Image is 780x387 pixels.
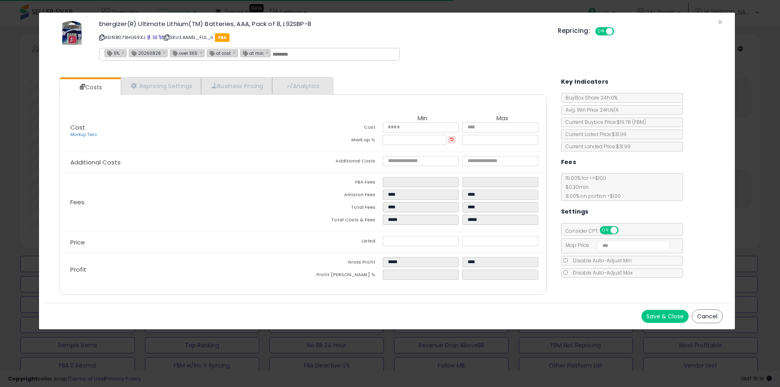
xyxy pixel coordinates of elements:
[64,159,303,166] p: Additional Costs
[692,309,723,323] button: Cancel
[561,184,589,190] span: $0.30 min
[99,31,546,44] p: ASIN: B079HG59XJ | SKU: EAAA8L_FUL_n
[462,115,542,122] th: Max
[62,21,82,45] img: 51vG4AhEEUL._SL60_.jpg
[163,49,168,56] a: ×
[561,106,619,113] span: Avg. Win Price 24h: N/A
[64,124,303,138] p: Cost
[561,207,589,217] h5: Settings
[215,33,230,42] span: FBA
[717,16,723,28] span: ×
[617,119,646,125] span: $19.78
[121,49,126,56] a: ×
[558,28,590,34] h5: Repricing:
[617,227,630,234] span: OFF
[153,34,157,41] a: All offer listings
[383,115,462,122] th: Min
[129,50,161,56] span: 20250828
[170,50,197,56] span: over 365
[64,199,303,205] p: Fees
[70,132,97,138] a: Markup Tiers
[561,119,646,125] span: Current Buybox Price:
[641,310,689,323] button: Save & Close
[266,49,271,56] a: ×
[561,94,617,101] span: BuyBox Share 24h: 0%
[199,49,204,56] a: ×
[158,34,163,41] a: Your listing only
[60,79,120,95] a: Costs
[201,78,272,94] a: Business Pricing
[303,202,383,215] td: Total Fees
[303,215,383,227] td: Total Costs & Fees
[632,119,646,125] span: ( FBM )
[272,78,332,94] a: Analytics
[99,21,546,27] h3: Energizer(R) Ultimate Lithium(TM) Batteries, AAA, Pack of 8, L92SBP-8
[303,236,383,249] td: Listed
[303,257,383,270] td: Gross Profit
[303,122,383,135] td: Cost
[561,77,609,87] h5: Key Indicators
[207,50,231,56] span: at cost
[569,269,633,276] span: Disable Auto-Adjust Max
[561,227,629,234] span: Consider CPT:
[64,266,303,273] p: Profit
[303,156,383,169] td: Additional Costs
[105,50,119,56] span: 5%
[561,192,621,199] span: 8.00 % on portion > $100
[561,242,670,249] span: Map Price:
[233,49,238,56] a: ×
[64,239,303,246] p: Price
[561,131,626,138] span: Current Listed Price: $31.99
[613,28,626,35] span: OFF
[561,143,630,150] span: Current Landed Price: $31.99
[303,190,383,202] td: Amazon Fees
[600,227,611,234] span: ON
[147,34,151,41] a: BuyBox page
[303,270,383,282] td: Profit [PERSON_NAME] %
[561,157,576,167] h5: Fees
[561,175,621,199] span: 15.00 % for <= $100
[240,50,264,56] span: at min
[121,78,201,94] a: Repricing Settings
[569,257,632,264] span: Disable Auto-Adjust Min
[303,177,383,190] td: FBA Fees
[596,28,606,35] span: ON
[303,135,383,147] td: Mark up %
